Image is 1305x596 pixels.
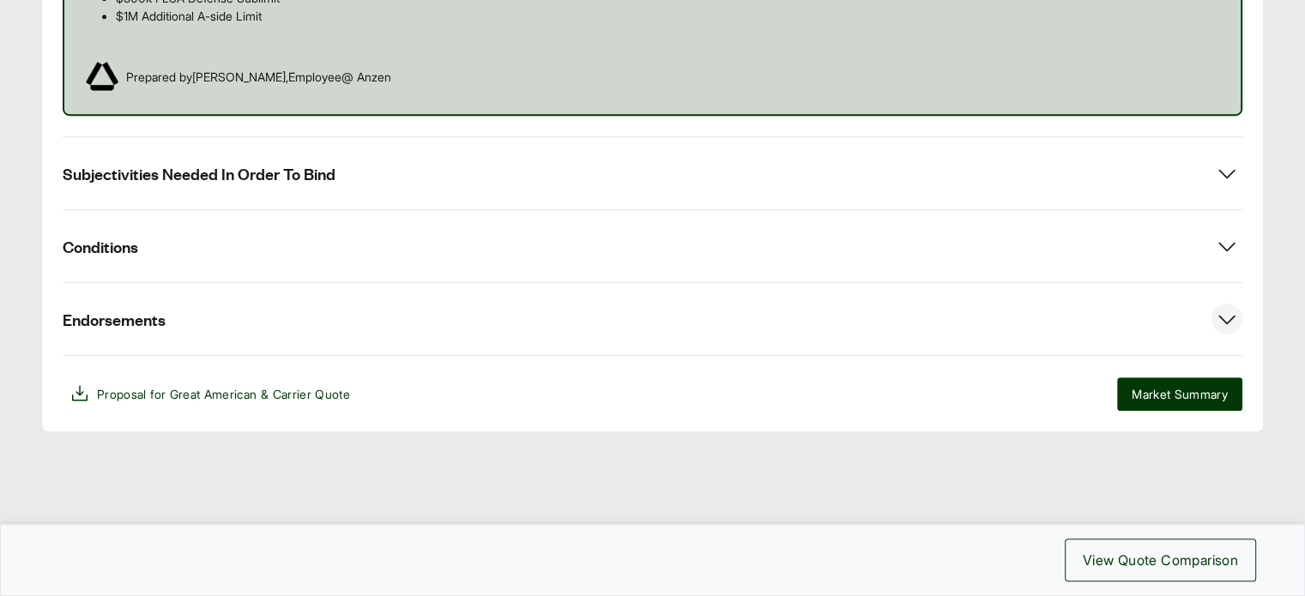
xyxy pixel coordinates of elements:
[261,387,350,401] span: & Carrier Quote
[63,283,1242,355] button: Endorsements
[97,385,350,403] span: Proposal for
[63,236,138,257] span: Conditions
[63,163,335,184] span: Subjectivities Needed In Order To Bind
[63,210,1242,282] button: Conditions
[1117,377,1242,411] button: Market Summary
[1083,550,1238,570] span: View Quote Comparison
[63,137,1242,209] button: Subjectivities Needed In Order To Bind
[170,387,257,401] span: Great American
[1132,385,1228,403] span: Market Summary
[63,376,357,411] button: Proposal for Great American & Carrier Quote
[116,7,1220,25] p: $1M Additional A-side Limit
[63,309,166,330] span: Endorsements
[126,68,391,86] span: Prepared by [PERSON_NAME] , Employee @ Anzen
[1065,539,1256,581] button: View Quote Comparison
